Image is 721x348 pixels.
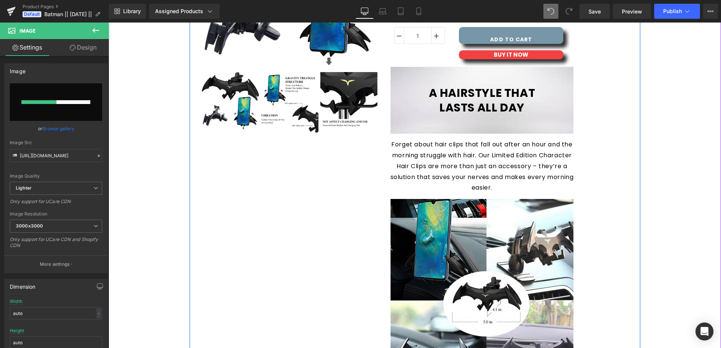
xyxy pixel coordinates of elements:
div: Image [10,64,26,74]
span: Library [123,8,141,15]
a: Mobile [410,4,428,19]
h1: A HAIRSTYLE THAT [282,63,465,78]
div: Image Quality [10,173,102,179]
a: Design [56,39,110,56]
a: New Library [109,4,146,19]
a: Laptop [374,4,392,19]
div: Only support for UCare CDN [10,199,102,209]
button: More settings [5,255,107,273]
a: Browse gallery [42,122,74,135]
span: Save [588,8,601,15]
div: Image Src [10,140,102,145]
img: LeadingWish® | Batman Phone Holder [152,50,210,110]
div: or [10,125,102,133]
div: Dimension [10,279,36,290]
a: Desktop [356,4,374,19]
span: Preview [622,8,642,15]
div: Height [10,328,24,333]
span: Batman || [DATE] || [44,11,92,17]
div: - [97,308,101,318]
span: Image [20,28,36,34]
a: Product Pages [23,4,109,10]
span: Publish [663,8,682,14]
button: More [703,4,718,19]
b: 3000x3000 [16,223,43,229]
img: LeadingWish® | Batman Phone Holder [212,50,269,104]
p: More settings [40,261,70,268]
button: BUY IT NOW [350,28,455,37]
div: Forget about hair clips that fall out after an hour and the morning struggle with hair. Our Limit... [282,117,465,171]
input: Link [10,149,102,162]
img: LeadingWish® | Batman Phone Holder [93,50,151,107]
div: Open Intercom Messenger [695,322,713,340]
div: Only support for UCare CDN and Shopify CDN [10,237,102,253]
span: ADD TO CART [382,13,424,21]
div: Assigned Products [155,8,214,15]
div: Width [10,299,23,304]
b: Lighter [16,185,32,191]
button: Undo [543,4,558,19]
div: Image Resolution [10,211,102,217]
span: Default [23,11,41,17]
button: ADD TO CART [350,5,455,21]
button: Redo [561,4,576,19]
a: Tablet [392,4,410,19]
h1: LASTS ALL DAY [282,78,465,92]
input: auto [10,307,102,319]
a: Preview [613,4,651,19]
button: Publish [654,4,700,19]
